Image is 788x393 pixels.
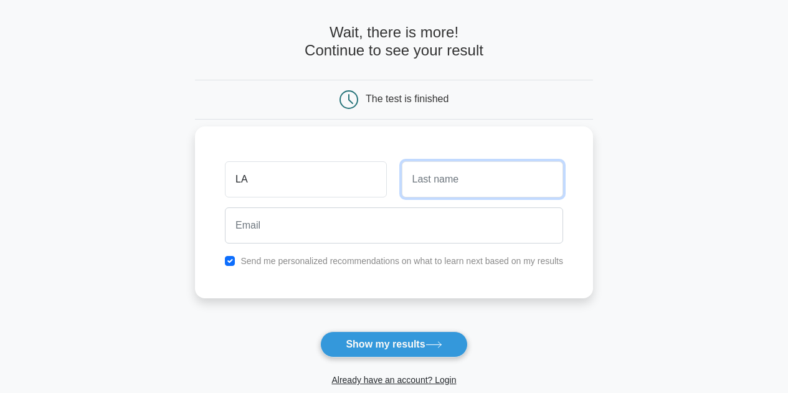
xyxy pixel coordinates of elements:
[402,161,563,197] input: Last name
[320,331,467,357] button: Show my results
[331,375,456,385] a: Already have an account? Login
[225,161,386,197] input: First name
[225,207,563,244] input: Email
[195,24,593,60] h4: Wait, there is more! Continue to see your result
[240,256,563,266] label: Send me personalized recommendations on what to learn next based on my results
[366,93,449,104] div: The test is finished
